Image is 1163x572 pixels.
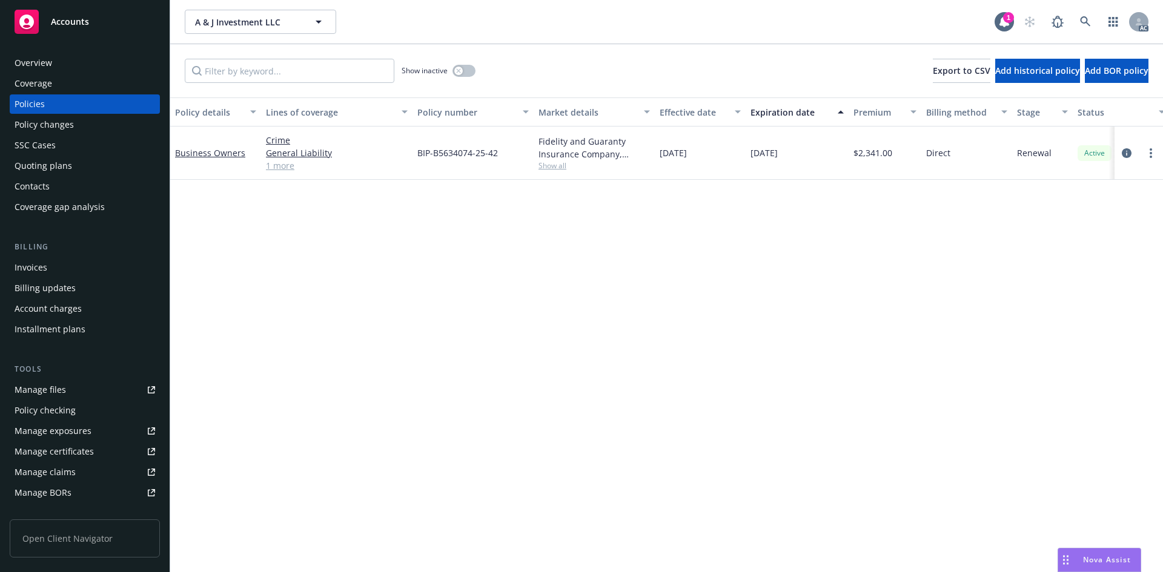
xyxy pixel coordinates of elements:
[853,106,903,119] div: Premium
[15,483,71,502] div: Manage BORs
[1078,106,1151,119] div: Status
[926,146,950,159] span: Direct
[10,299,160,318] a: Account charges
[15,421,91,441] div: Manage exposures
[417,106,515,119] div: Policy number
[10,136,160,155] a: SSC Cases
[655,97,746,127] button: Effective date
[10,442,160,461] a: Manage certificates
[1082,148,1107,159] span: Active
[15,504,107,523] div: Summary of insurance
[1144,146,1158,160] a: more
[933,65,990,76] span: Export to CSV
[660,146,687,159] span: [DATE]
[1012,97,1073,127] button: Stage
[10,53,160,73] a: Overview
[10,421,160,441] a: Manage exposures
[10,94,160,114] a: Policies
[15,197,105,217] div: Coverage gap analysis
[15,278,76,298] div: Billing updates
[15,299,82,318] div: Account charges
[1073,10,1098,34] a: Search
[15,74,52,93] div: Coverage
[849,97,921,127] button: Premium
[538,160,650,171] span: Show all
[10,320,160,339] a: Installment plans
[10,197,160,217] a: Coverage gap analysis
[15,136,56,155] div: SSC Cases
[10,483,160,502] a: Manage BORs
[10,504,160,523] a: Summary of insurance
[921,97,1012,127] button: Billing method
[15,115,74,134] div: Policy changes
[402,65,448,76] span: Show inactive
[534,97,655,127] button: Market details
[10,519,160,557] span: Open Client Navigator
[1045,10,1070,34] a: Report a Bug
[175,147,245,159] a: Business Owners
[10,74,160,93] a: Coverage
[10,177,160,196] a: Contacts
[10,278,160,298] a: Billing updates
[1018,10,1042,34] a: Start snowing
[266,159,408,172] a: 1 more
[660,106,727,119] div: Effective date
[261,97,413,127] button: Lines of coverage
[926,106,994,119] div: Billing method
[750,146,778,159] span: [DATE]
[1085,65,1148,76] span: Add BOR policy
[10,5,160,39] a: Accounts
[195,16,300,28] span: A & J Investment LLC
[266,106,394,119] div: Lines of coverage
[417,146,498,159] span: BIP-B5634074-25-42
[266,134,408,146] a: Crime
[1119,146,1134,160] a: circleInformation
[1017,146,1052,159] span: Renewal
[538,135,650,160] div: Fidelity and Guaranty Insurance Company, Travelers Insurance
[10,401,160,420] a: Policy checking
[15,462,76,482] div: Manage claims
[995,65,1080,76] span: Add historical policy
[266,146,408,159] a: General Liability
[995,59,1080,83] button: Add historical policy
[10,363,160,375] div: Tools
[10,156,160,176] a: Quoting plans
[15,53,52,73] div: Overview
[185,59,394,83] input: Filter by keyword...
[413,97,534,127] button: Policy number
[1085,59,1148,83] button: Add BOR policy
[933,59,990,83] button: Export to CSV
[538,106,637,119] div: Market details
[15,258,47,277] div: Invoices
[1101,10,1125,34] a: Switch app
[15,156,72,176] div: Quoting plans
[853,146,892,159] span: $2,341.00
[15,177,50,196] div: Contacts
[750,106,830,119] div: Expiration date
[746,97,849,127] button: Expiration date
[10,115,160,134] a: Policy changes
[51,17,89,27] span: Accounts
[15,94,45,114] div: Policies
[15,401,76,420] div: Policy checking
[15,320,85,339] div: Installment plans
[1003,12,1014,23] div: 1
[10,241,160,253] div: Billing
[175,106,243,119] div: Policy details
[1017,106,1055,119] div: Stage
[10,380,160,399] a: Manage files
[1058,548,1073,571] div: Drag to move
[1058,548,1141,572] button: Nova Assist
[1083,554,1131,565] span: Nova Assist
[185,10,336,34] button: A & J Investment LLC
[15,380,66,399] div: Manage files
[15,442,94,461] div: Manage certificates
[10,258,160,277] a: Invoices
[170,97,261,127] button: Policy details
[10,462,160,482] a: Manage claims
